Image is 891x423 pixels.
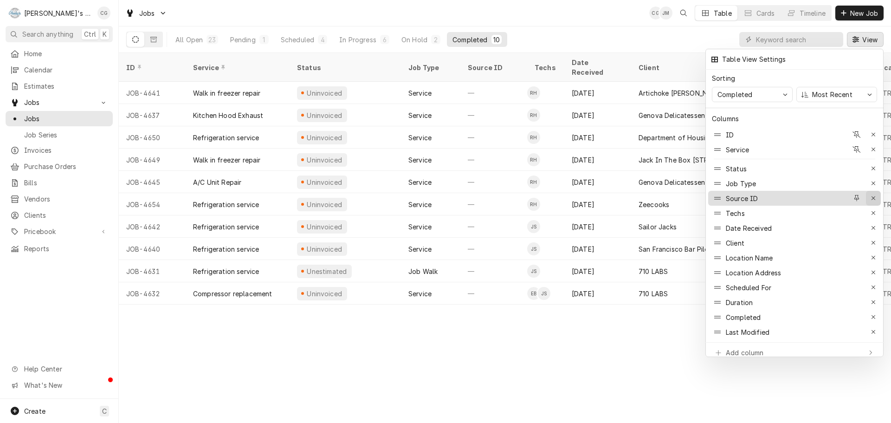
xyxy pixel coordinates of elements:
[726,194,758,203] div: Source ID
[726,253,773,263] div: Location Name
[708,176,881,191] div: Job Type
[712,73,735,83] div: Sorting
[708,191,881,206] div: Source ID
[726,348,764,358] div: Add column
[712,87,793,102] button: Completed
[726,208,745,218] div: Techs
[708,206,881,221] div: Techs
[708,280,881,295] div: Scheduled For
[716,90,754,99] div: Completed
[726,145,749,155] div: Service
[721,54,786,64] div: Table View Settings
[708,325,881,339] div: Last Modified
[708,127,881,142] div: ID
[726,238,744,248] div: Client
[726,327,769,337] div: Last Modified
[726,298,753,307] div: Duration
[726,268,781,278] div: Location Address
[712,114,739,124] div: Columns
[726,179,756,189] div: Job Type
[708,295,881,310] div: Duration
[726,130,734,140] div: ID
[708,250,881,265] div: Location Name
[708,142,881,157] div: Service
[726,312,761,322] div: Completed
[708,265,881,280] div: Location Address
[726,164,747,174] div: Status
[708,310,881,325] div: Completed
[726,223,772,233] div: Date Received
[708,161,881,176] div: Status
[726,283,771,293] div: Scheduled For
[796,87,877,102] button: Most Recent
[708,235,881,250] div: Client
[710,345,879,360] button: Add column
[708,221,881,235] div: Date Received
[810,90,854,99] div: Most Recent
